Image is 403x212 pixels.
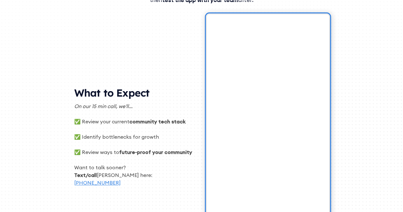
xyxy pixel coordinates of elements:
strong: future-proof your community [119,149,192,155]
strong: community tech stack [129,118,186,125]
p: ‍ [74,156,197,164]
p: ‍ [74,125,197,133]
p: Want to talk sooner? [74,164,197,171]
a: [PHONE_NUMBER] [74,179,121,186]
p: ✅ Review ways to [74,148,197,156]
h2: What to Expect [74,86,197,102]
em: On our 15 min call, we'll... [74,103,133,109]
p: ✅ Review your current [74,118,197,125]
p: ‍ [PERSON_NAME] here: [74,171,197,179]
strong: Text/call [74,172,97,178]
p: ‍ [74,141,197,148]
p: ✅ Identify bottlenecks for growth [74,133,197,141]
p: ‍ [74,110,197,118]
